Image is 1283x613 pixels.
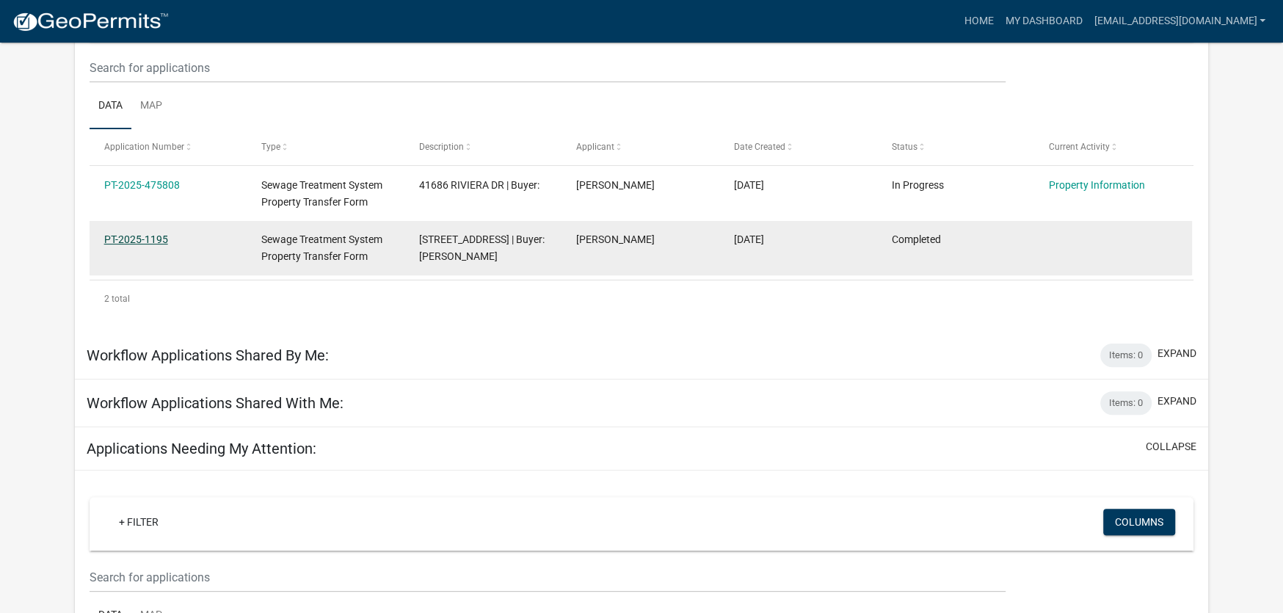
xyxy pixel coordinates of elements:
[562,129,720,164] datatable-header-cell: Applicant
[90,129,247,164] datatable-header-cell: Application Number
[90,83,131,130] a: Data
[90,562,1006,592] input: Search for applications
[419,233,545,262] span: 28211 MIDWAY PARK DR N | Buyer: Kari Patton
[1100,344,1152,367] div: Items: 0
[734,233,764,245] span: 05/28/2025
[720,129,878,164] datatable-header-cell: Date Created
[891,179,943,191] span: In Progress
[734,142,785,152] span: Date Created
[87,394,344,412] h5: Workflow Applications Shared With Me:
[1157,393,1196,409] button: expand
[1035,129,1193,164] datatable-header-cell: Current Activity
[90,280,1193,317] div: 2 total
[1103,509,1175,535] button: Columns
[576,233,655,245] span: Ann Fenske
[87,440,316,457] h5: Applications Needing My Attention:
[958,7,999,35] a: Home
[1146,439,1196,454] button: collapse
[107,509,170,535] a: + Filter
[891,142,917,152] span: Status
[261,142,280,152] span: Type
[891,233,940,245] span: Completed
[734,179,764,191] span: 09/09/2025
[576,179,655,191] span: Ann Fenske
[104,179,180,191] a: PT-2025-475808
[405,129,563,164] datatable-header-cell: Description
[90,53,1006,83] input: Search for applications
[1100,391,1152,415] div: Items: 0
[87,347,329,364] h5: Workflow Applications Shared By Me:
[261,233,382,262] span: Sewage Treatment System Property Transfer Form
[1049,142,1110,152] span: Current Activity
[261,179,382,208] span: Sewage Treatment System Property Transfer Form
[1049,179,1145,191] a: Property Information
[131,83,171,130] a: Map
[877,129,1035,164] datatable-header-cell: Status
[999,7,1088,35] a: My Dashboard
[1088,7,1271,35] a: [EMAIL_ADDRESS][DOMAIN_NAME]
[419,142,464,152] span: Description
[576,142,614,152] span: Applicant
[1157,346,1196,361] button: expand
[419,179,539,191] span: 41686 RIVIERA DR | Buyer:
[104,233,168,245] a: PT-2025-1195
[247,129,405,164] datatable-header-cell: Type
[104,142,184,152] span: Application Number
